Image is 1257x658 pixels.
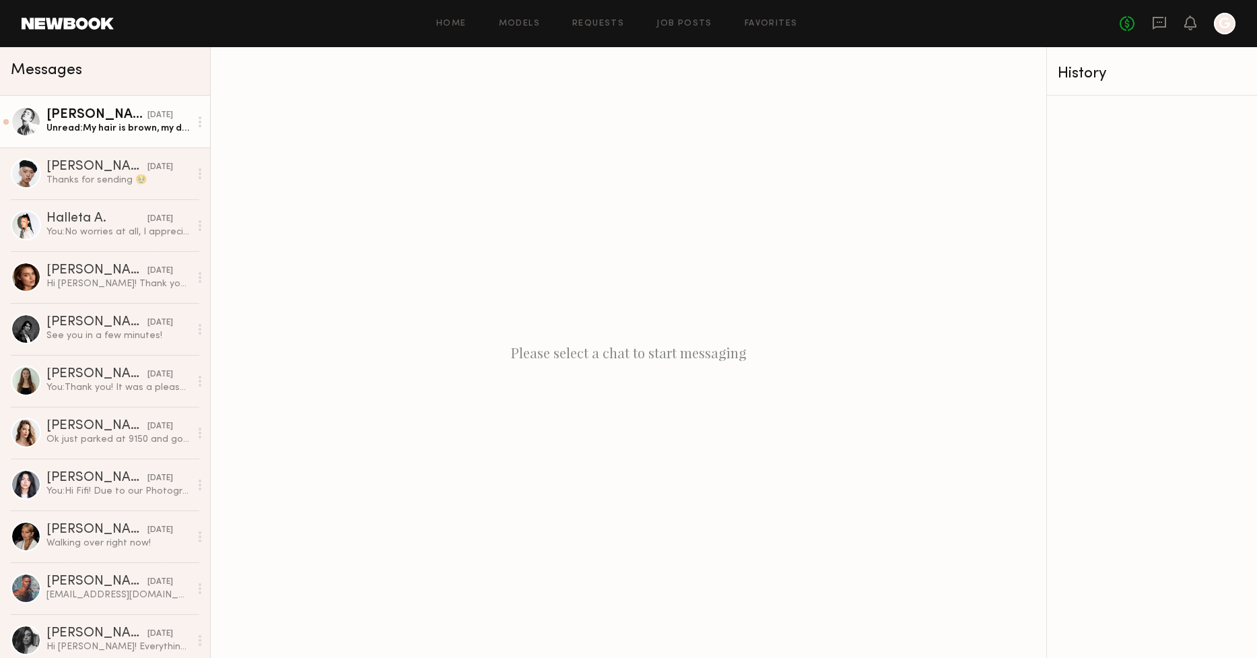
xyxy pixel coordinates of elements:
[745,20,798,28] a: Favorites
[46,627,147,640] div: [PERSON_NAME]
[46,523,147,537] div: [PERSON_NAME]
[211,47,1046,658] div: Please select a chat to start messaging
[46,420,147,433] div: [PERSON_NAME]
[656,20,712,28] a: Job Posts
[147,213,173,226] div: [DATE]
[11,63,82,78] span: Messages
[147,265,173,277] div: [DATE]
[46,485,190,498] div: You: Hi Fifi! Due to our Photographer changing schedule, we will have to reschedule our shoot! I ...
[147,524,173,537] div: [DATE]
[46,160,147,174] div: [PERSON_NAME]
[436,20,467,28] a: Home
[147,472,173,485] div: [DATE]
[147,317,173,329] div: [DATE]
[46,537,190,550] div: Walking over right now!
[46,368,147,381] div: [PERSON_NAME]
[46,122,190,135] div: Unread: My hair is brown, my digitals are up to date on my profile. I will bring the black jacket...
[499,20,540,28] a: Models
[46,329,190,342] div: See you in a few minutes!
[46,381,190,394] div: You: Thank you! It was a pleasure working with you as well.
[46,471,147,485] div: [PERSON_NAME]
[46,575,147,589] div: [PERSON_NAME]
[46,108,147,122] div: [PERSON_NAME]
[46,316,147,329] div: [PERSON_NAME]
[46,277,190,290] div: Hi [PERSON_NAME]! Thank you so much for letting me know and I hope to work with you in the future 🤍
[46,264,147,277] div: [PERSON_NAME]
[1058,66,1246,81] div: History
[147,161,173,174] div: [DATE]
[46,212,147,226] div: Halleta A.
[46,433,190,446] div: Ok just parked at 9150 and going to walk over
[147,576,173,589] div: [DATE]
[46,640,190,653] div: Hi [PERSON_NAME]! Everything looks good 😊 I don’t think I have a plain long sleeve white shirt th...
[147,109,173,122] div: [DATE]
[46,174,190,187] div: Thanks for sending 🥹
[147,628,173,640] div: [DATE]
[46,589,190,601] div: [EMAIL_ADDRESS][DOMAIN_NAME]
[147,420,173,433] div: [DATE]
[1214,13,1235,34] a: G
[572,20,624,28] a: Requests
[46,226,190,238] div: You: No worries at all, I appreciate you letting me know. Take care
[147,368,173,381] div: [DATE]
